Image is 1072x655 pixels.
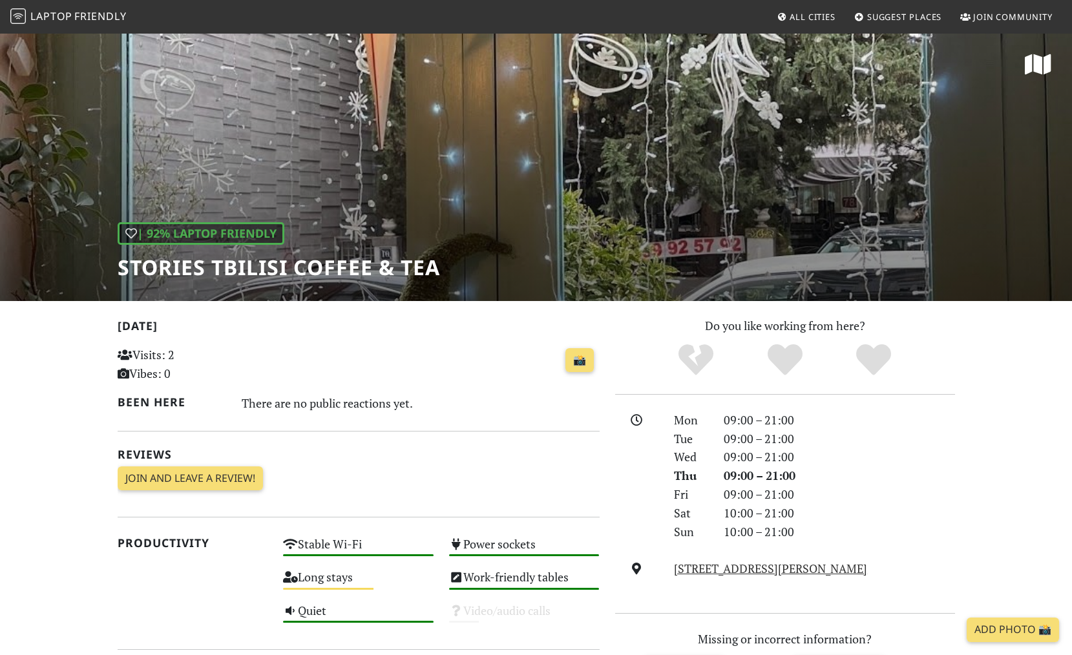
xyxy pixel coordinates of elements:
p: Missing or incorrect information? [615,630,955,649]
div: Long stays [275,567,441,599]
h2: Reviews [118,448,600,461]
div: Definitely! [829,342,918,378]
div: Wed [666,448,715,466]
div: 09:00 – 21:00 [716,430,963,448]
div: 09:00 – 21:00 [716,466,963,485]
div: Fri [666,485,715,504]
a: 📸 [565,348,594,373]
a: LaptopFriendly LaptopFriendly [10,6,127,28]
a: Join Community [955,5,1058,28]
a: Add Photo 📸 [967,618,1059,642]
div: No [651,342,741,378]
div: There are no public reactions yet. [242,393,600,413]
div: Sat [666,504,715,523]
div: Yes [741,342,830,378]
div: 10:00 – 21:00 [716,504,963,523]
span: Suggest Places [867,11,942,23]
div: 09:00 – 21:00 [716,485,963,504]
div: Stable Wi-Fi [275,534,441,567]
a: Suggest Places [849,5,947,28]
h2: Productivity [118,536,268,550]
a: [STREET_ADDRESS][PERSON_NAME] [674,561,867,576]
div: Mon [666,411,715,430]
h2: Been here [118,395,227,409]
div: Video/audio calls [441,600,607,633]
p: Do you like working from here? [615,317,955,335]
div: 09:00 – 21:00 [716,448,963,466]
span: Join Community [973,11,1053,23]
div: Sun [666,523,715,541]
div: Quiet [275,600,441,633]
p: Visits: 2 Vibes: 0 [118,346,268,383]
a: All Cities [772,5,841,28]
img: LaptopFriendly [10,8,26,24]
div: | 92% Laptop Friendly [118,222,284,245]
div: 09:00 – 21:00 [716,411,963,430]
div: Thu [666,466,715,485]
span: All Cities [790,11,836,23]
div: Work-friendly tables [441,567,607,599]
div: Power sockets [441,534,607,567]
div: 10:00 – 21:00 [716,523,963,541]
h1: Stories Tbilisi Coffee & Tea [118,255,440,280]
span: Friendly [74,9,126,23]
a: Join and leave a review! [118,466,263,491]
div: Tue [666,430,715,448]
h2: [DATE] [118,319,600,338]
span: Laptop [30,9,72,23]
